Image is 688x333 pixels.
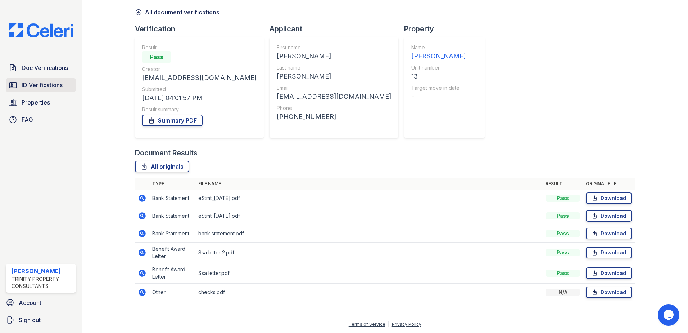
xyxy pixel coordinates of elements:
[195,284,543,301] td: checks.pdf
[546,195,580,202] div: Pass
[6,95,76,110] a: Properties
[658,304,681,326] iframe: chat widget
[546,212,580,219] div: Pass
[142,51,171,63] div: Pass
[3,23,79,37] img: CE_Logo_Blue-a8612792a0a2168367f1c8372b55b34899dd931a85d93a1a3d3e32e68fde9ad4.png
[149,243,195,263] td: Benefit Award Letter
[19,316,41,324] span: Sign out
[22,115,33,124] span: FAQ
[546,249,580,256] div: Pass
[195,263,543,284] td: Ssa letter.pdf
[277,71,391,81] div: [PERSON_NAME]
[411,84,466,92] div: Target move in date
[6,78,76,92] a: ID Verifications
[586,192,632,204] a: Download
[411,44,466,61] a: Name [PERSON_NAME]
[195,225,543,243] td: bank statement.pdf
[19,298,41,307] span: Account
[411,64,466,71] div: Unit number
[3,296,79,310] a: Account
[149,207,195,225] td: Bank Statement
[277,105,391,112] div: Phone
[149,284,195,301] td: Other
[195,178,543,190] th: File name
[277,92,391,102] div: [EMAIL_ADDRESS][DOMAIN_NAME]
[142,73,257,83] div: [EMAIL_ADDRESS][DOMAIN_NAME]
[6,61,76,75] a: Doc Verifications
[142,106,257,113] div: Result summary
[195,190,543,207] td: eStmt_[DATE].pdf
[277,64,391,71] div: Last name
[277,51,391,61] div: [PERSON_NAME]
[392,321,421,327] a: Privacy Policy
[586,267,632,279] a: Download
[583,178,635,190] th: Original file
[149,190,195,207] td: Bank Statement
[135,24,270,34] div: Verification
[546,270,580,277] div: Pass
[142,66,257,73] div: Creator
[149,225,195,243] td: Bank Statement
[135,148,198,158] div: Document Results
[411,71,466,81] div: 13
[586,287,632,298] a: Download
[411,51,466,61] div: [PERSON_NAME]
[149,178,195,190] th: Type
[3,313,79,327] a: Sign out
[22,98,50,107] span: Properties
[142,44,257,51] div: Result
[22,63,68,72] span: Doc Verifications
[195,243,543,263] td: Ssa letter 2.pdf
[543,178,583,190] th: Result
[149,263,195,284] td: Benefit Award Letter
[349,321,385,327] a: Terms of Service
[586,210,632,222] a: Download
[135,161,189,172] a: All originals
[270,24,404,34] div: Applicant
[586,228,632,239] a: Download
[546,289,580,296] div: N/A
[142,86,257,93] div: Submitted
[277,112,391,122] div: [PHONE_NUMBER]
[586,247,632,258] a: Download
[411,92,466,102] div: -
[12,275,73,290] div: Trinity Property Consultants
[388,321,389,327] div: |
[142,115,203,126] a: Summary PDF
[6,112,76,127] a: FAQ
[142,93,257,103] div: [DATE] 04:01:57 PM
[135,8,219,17] a: All document verifications
[277,44,391,51] div: First name
[12,267,73,275] div: [PERSON_NAME]
[22,81,63,89] span: ID Verifications
[404,24,490,34] div: Property
[546,230,580,237] div: Pass
[411,44,466,51] div: Name
[277,84,391,92] div: Email
[195,207,543,225] td: eStmt_[DATE].pdf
